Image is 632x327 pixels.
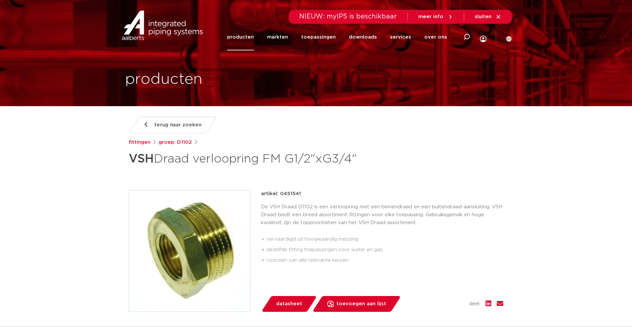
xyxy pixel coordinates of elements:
[129,190,250,312] img: Product Image for VSH Draad verloopring FM G1/2"xG3/4"
[480,22,487,52] div: my IPS
[299,13,397,20] span: NIEUW: myIPS is beschikbaar
[266,245,503,255] li: dezelfde fitting toepassingen voor water en gas
[261,190,301,198] p: artikel: 0451541
[129,149,376,169] h1: Draad verloopring FM G1/2"xG3/4"
[267,24,288,50] a: markten
[129,153,154,165] strong: VSH
[261,203,503,227] p: De VSH Draad D1102 is een verloopring met een binnendraad en een buitendraad aansluiting. VSH Dra...
[276,299,302,309] span: datasheet
[159,138,192,146] a: groep: D1102
[301,24,336,50] a: toepassingen
[266,234,503,245] li: vervaardigd uit hoogwaardig messing
[261,296,317,312] a: datasheet
[418,14,453,20] a: meer info
[418,14,443,19] span: meer info
[424,24,447,50] a: over ons
[469,300,480,308] span: deel:
[390,24,411,50] a: services
[129,117,217,133] a: terug naar zoeken
[227,24,254,50] a: producten
[266,255,503,266] li: voorzien van alle relevante keuren
[349,24,377,50] a: downloads
[129,138,150,146] a: fittingen
[475,14,501,20] a: sluiten
[475,14,491,19] span: sluiten
[336,299,386,309] span: toevoegen aan lijst
[154,120,201,130] span: terug naar zoeken
[125,69,202,90] h1: producten
[227,24,447,50] nav: Menu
